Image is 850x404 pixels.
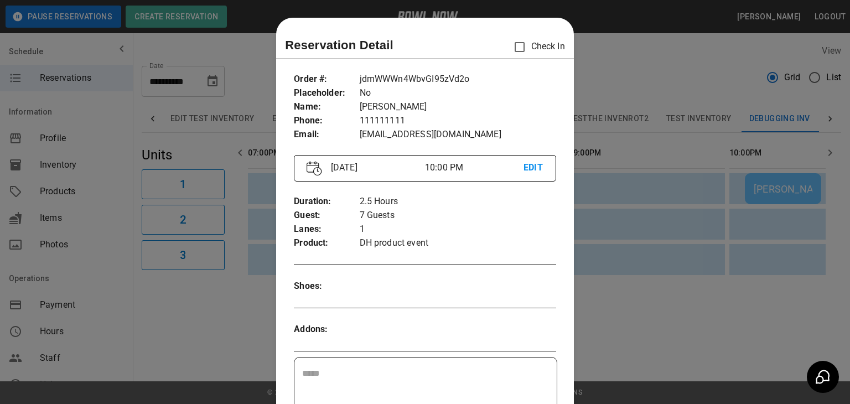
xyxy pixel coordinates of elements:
[294,100,359,114] p: Name :
[294,279,359,293] p: Shoes :
[294,72,359,86] p: Order # :
[360,72,556,86] p: jdmWWWn4WbvGI95zVd2o
[508,35,565,59] p: Check In
[425,161,524,174] p: 10:00 PM
[294,323,359,336] p: Addons :
[360,195,556,209] p: 2.5 Hours
[360,114,556,128] p: 111111111
[524,161,543,175] p: EDIT
[294,114,359,128] p: Phone :
[294,236,359,250] p: Product :
[326,161,425,174] p: [DATE]
[294,209,359,222] p: Guest :
[360,86,556,100] p: No
[294,195,359,209] p: Duration :
[294,86,359,100] p: Placeholder :
[360,100,556,114] p: [PERSON_NAME]
[294,128,359,142] p: Email :
[285,36,393,54] p: Reservation Detail
[360,222,556,236] p: 1
[360,236,556,250] p: DH product event
[294,222,359,236] p: Lanes :
[360,209,556,222] p: 7 Guests
[307,161,322,176] img: Vector
[360,128,556,142] p: [EMAIL_ADDRESS][DOMAIN_NAME]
